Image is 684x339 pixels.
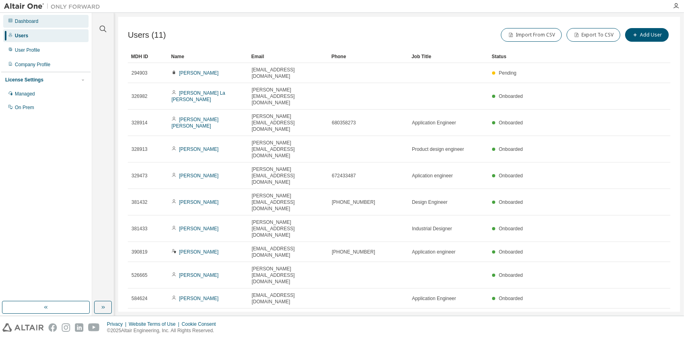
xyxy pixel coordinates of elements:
span: Onboarded [499,272,523,278]
span: Onboarded [499,93,523,99]
a: [PERSON_NAME] [179,296,219,301]
a: [PERSON_NAME] [PERSON_NAME] [172,117,218,129]
span: Users (11) [128,30,166,40]
span: Industrial Designer [412,225,452,232]
div: Status [492,50,629,63]
span: 328914 [131,120,147,126]
span: Aplication engineer [412,173,453,179]
span: 672433487 [332,173,356,179]
span: 294903 [131,70,147,76]
span: Onboarded [499,146,523,152]
span: [PERSON_NAME][EMAIL_ADDRESS][DOMAIN_NAME] [252,193,325,212]
div: License Settings [5,77,43,83]
span: Application Engineer [412,295,456,302]
span: Pending [499,70,517,76]
span: [EMAIL_ADDRESS][DOMAIN_NAME] [252,246,325,258]
span: 381432 [131,199,147,205]
span: Onboarded [499,120,523,126]
span: 584624 [131,295,147,302]
div: Privacy [107,321,129,327]
div: User Profile [15,47,40,53]
div: Job Title [412,50,485,63]
span: [PERSON_NAME][EMAIL_ADDRESS][DOMAIN_NAME] [252,219,325,238]
button: Add User [625,28,669,42]
span: [PERSON_NAME][EMAIL_ADDRESS][DOMAIN_NAME] [252,140,325,159]
div: On Prem [15,104,34,111]
a: [PERSON_NAME] [179,199,219,205]
div: MDH ID [131,50,165,63]
span: Application Engineer [412,120,456,126]
span: Onboarded [499,226,523,231]
img: facebook.svg [48,323,57,332]
span: [PERSON_NAME][EMAIL_ADDRESS][DOMAIN_NAME] [252,113,325,132]
button: Export To CSV [567,28,620,42]
span: Product design engineer [412,146,464,152]
img: linkedin.svg [75,323,83,332]
span: [PHONE_NUMBER] [332,249,375,255]
div: Company Profile [15,61,50,68]
a: [PERSON_NAME] [179,226,219,231]
div: Phone [331,50,405,63]
span: [PERSON_NAME][EMAIL_ADDRESS][DOMAIN_NAME] [252,166,325,185]
span: [PERSON_NAME][EMAIL_ADDRESS][DOMAIN_NAME] [252,87,325,106]
span: [PHONE_NUMBER] [332,199,375,205]
img: Altair One [4,2,104,10]
span: 680358273 [332,120,356,126]
span: 328913 [131,146,147,152]
span: Design Engineer [412,199,448,205]
div: Users [15,32,28,39]
a: [PERSON_NAME] [179,272,219,278]
a: [PERSON_NAME] [179,173,219,179]
span: [PERSON_NAME][EMAIL_ADDRESS][DOMAIN_NAME] [252,266,325,285]
a: [PERSON_NAME] [179,70,219,76]
span: 381433 [131,225,147,232]
div: Cookie Consent [182,321,220,327]
div: Name [171,50,245,63]
div: Website Terms of Use [129,321,182,327]
div: Managed [15,91,35,97]
img: youtube.svg [88,323,100,332]
span: Onboarded [499,199,523,205]
span: [EMAIL_ADDRESS][DOMAIN_NAME] [252,292,325,305]
a: [PERSON_NAME] [179,146,219,152]
img: altair_logo.svg [2,323,44,332]
span: Application engineer [412,249,456,255]
p: © 2025 Altair Engineering, Inc. All Rights Reserved. [107,327,221,334]
div: Email [251,50,325,63]
span: Onboarded [499,173,523,179]
button: Import From CSV [501,28,562,42]
span: 390819 [131,249,147,255]
a: [PERSON_NAME] La [PERSON_NAME] [172,90,225,102]
span: Onboarded [499,249,523,255]
span: [EMAIL_ADDRESS][DOMAIN_NAME] [252,67,325,79]
img: instagram.svg [62,323,70,332]
span: 329473 [131,173,147,179]
span: 526665 [131,272,147,278]
span: Onboarded [499,296,523,301]
a: [PERSON_NAME] [179,249,219,255]
div: Dashboard [15,18,38,24]
span: 326982 [131,93,147,99]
